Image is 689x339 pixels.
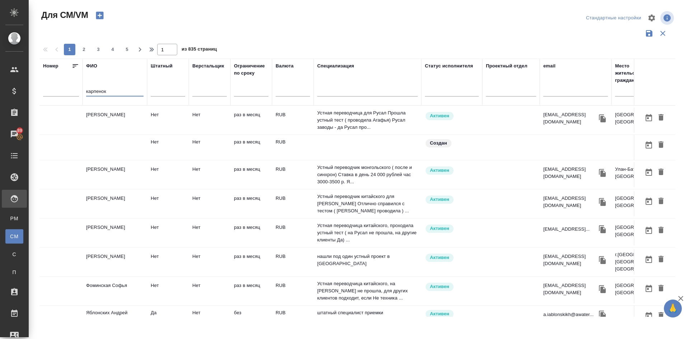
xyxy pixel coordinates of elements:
[643,138,655,152] button: Открыть календарь загрузки
[543,226,590,233] p: [EMAIL_ADDRESS]...
[317,164,418,185] p: Устный переводчик монгольского ( после и синхрон) Ставка в день 24 000 рублей час 3000-3500 р. Я...
[272,108,314,133] td: RUB
[643,309,655,322] button: Открыть календарь загрузки
[660,11,675,25] span: Посмотреть информацию
[611,278,676,303] td: [GEOGRAPHIC_DATA], [GEOGRAPHIC_DATA]
[425,111,479,121] div: Рядовой исполнитель: назначай с учетом рейтинга
[189,249,230,274] td: Нет
[317,109,418,131] p: Устная переводчица для Русал Прошла устный тест ( проводила Агафья) Русал заводы - да Русал про...
[9,251,20,258] span: С
[655,253,667,266] button: Удалить
[234,62,268,77] div: Ограничение по сроку
[107,44,118,55] button: 4
[425,62,473,70] div: Статус исполнителя
[430,283,449,290] p: Активен
[317,253,418,267] p: нашли под один устный проект в [GEOGRAPHIC_DATA]
[655,282,667,295] button: Удалить
[543,62,556,70] div: email
[43,62,58,70] div: Номер
[615,62,672,84] div: Место жительства(Город), гражданство
[597,113,608,124] button: Скопировать
[83,278,147,303] td: Фоминская Софья
[655,166,667,179] button: Удалить
[272,249,314,274] td: RUB
[611,248,676,276] td: г.[GEOGRAPHIC_DATA], [GEOGRAPHIC_DATA], [GEOGRAPHIC_DATA]
[317,280,418,302] p: Устная переводчица китайского, на [PERSON_NAME] не прошла, для других клиентов подходит, если Не ...
[656,27,670,40] button: Сбросить фильтры
[151,62,173,70] div: Штатный
[486,62,528,70] div: Проектный отдел
[425,309,479,319] div: Рядовой исполнитель: назначай с учетом рейтинга
[643,111,655,124] button: Открыть календарь загрузки
[584,13,643,24] div: split button
[272,306,314,331] td: RUB
[83,220,147,245] td: [PERSON_NAME]
[192,62,224,70] div: Верстальщик
[272,162,314,187] td: RUB
[597,168,608,178] button: Скопировать
[230,191,272,216] td: раз в месяц
[597,197,608,207] button: Скопировать
[664,300,682,317] button: 🙏
[543,166,597,180] p: [EMAIL_ADDRESS][DOMAIN_NAME]
[91,9,108,22] button: Создать
[611,220,676,245] td: [GEOGRAPHIC_DATA], [GEOGRAPHIC_DATA]
[121,46,133,53] span: 5
[9,215,20,222] span: PM
[597,255,608,265] button: Скопировать
[425,253,479,263] div: Рядовой исполнитель: назначай с учетом рейтинга
[147,135,189,160] td: Нет
[230,306,272,331] td: без ограничений
[655,138,667,152] button: Удалить
[667,301,679,316] span: 🙏
[643,253,655,266] button: Открыть календарь загрузки
[272,191,314,216] td: RUB
[611,108,676,133] td: [GEOGRAPHIC_DATA], [GEOGRAPHIC_DATA]
[655,195,667,208] button: Удалить
[430,167,449,174] p: Активен
[230,108,272,133] td: раз в месяц
[189,306,230,331] td: Нет
[425,224,479,234] div: Рядовой исполнитель: назначай с учетом рейтинга
[543,282,597,296] p: [EMAIL_ADDRESS][DOMAIN_NAME]
[189,162,230,187] td: Нет
[78,44,90,55] button: 2
[189,191,230,216] td: Нет
[425,195,479,204] div: Рядовой исполнитель: назначай с учетом рейтинга
[611,191,676,216] td: [GEOGRAPHIC_DATA], [GEOGRAPHIC_DATA]
[78,46,90,53] span: 2
[430,112,449,119] p: Активен
[9,233,20,240] span: CM
[430,196,449,203] p: Активен
[147,108,189,133] td: Нет
[643,224,655,237] button: Открыть календарь загрузки
[230,278,272,303] td: раз в месяц
[317,309,418,316] p: штатный специалист приемки
[189,220,230,245] td: Нет
[9,269,20,276] span: П
[83,191,147,216] td: [PERSON_NAME]
[230,135,272,160] td: раз в месяц
[189,108,230,133] td: Нет
[189,278,230,303] td: Нет
[597,309,608,320] button: Скопировать
[430,225,449,232] p: Активен
[5,265,23,279] a: П
[655,309,667,322] button: Удалить
[147,162,189,187] td: Нет
[93,46,104,53] span: 3
[230,162,272,187] td: раз в месяц
[83,108,147,133] td: [PERSON_NAME]
[121,44,133,55] button: 5
[655,111,667,124] button: Удалить
[83,249,147,274] td: [PERSON_NAME]
[5,247,23,262] a: С
[83,162,147,187] td: [PERSON_NAME]
[189,135,230,160] td: Нет
[317,193,418,215] p: Устный переводчик китайского для [PERSON_NAME] Отлично справился с тестом ( [PERSON_NAME] проводи...
[643,166,655,179] button: Открыть календарь загрузки
[39,9,88,21] span: Для СМ/VM
[147,220,189,245] td: Нет
[272,135,314,160] td: RUB
[643,282,655,295] button: Открыть календарь загрузки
